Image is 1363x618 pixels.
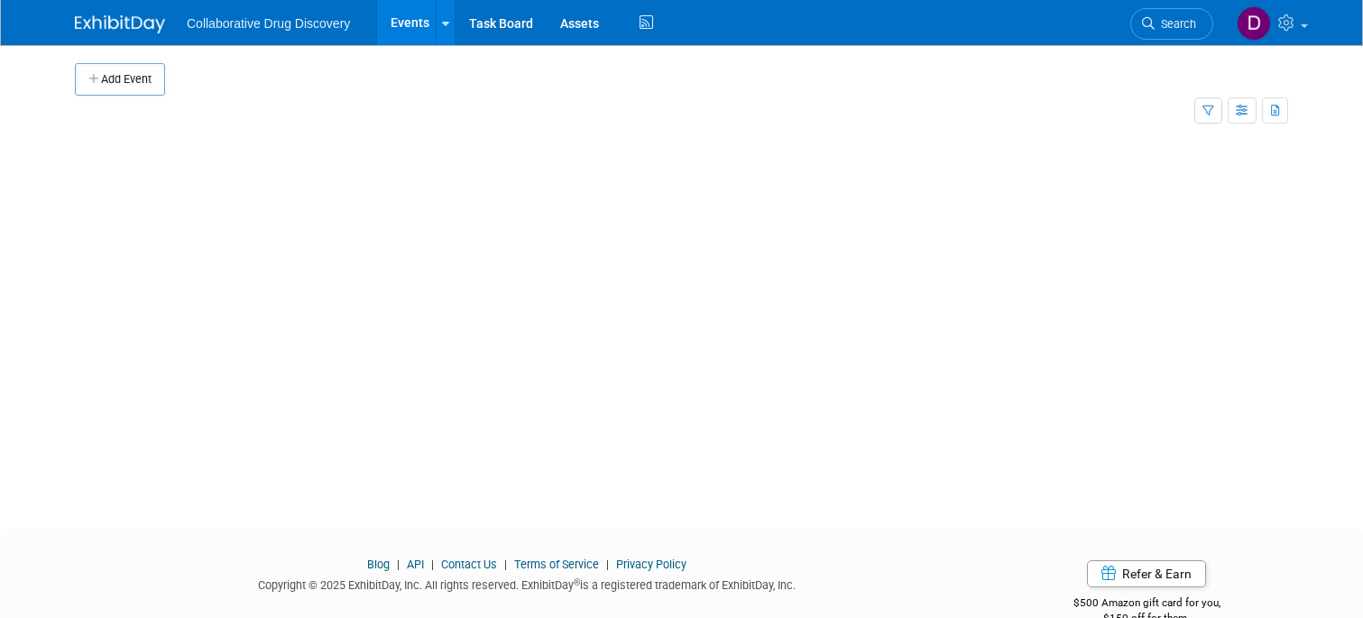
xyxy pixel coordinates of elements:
[514,558,599,571] a: Terms of Service
[427,558,438,571] span: |
[367,558,390,571] a: Blog
[75,15,165,33] img: ExhibitDay
[1130,8,1213,40] a: Search
[392,558,404,571] span: |
[187,16,350,31] span: Collaborative Drug Discovery
[407,558,424,571] a: API
[1087,560,1206,587] a: Refer & Earn
[441,558,497,571] a: Contact Us
[75,573,978,594] div: Copyright © 2025 ExhibitDay, Inc. All rights reserved. ExhibitDay is a registered trademark of Ex...
[75,63,165,96] button: Add Event
[500,558,511,571] span: |
[1237,6,1271,41] img: Daniel Castro
[602,558,613,571] span: |
[1155,17,1196,31] span: Search
[574,577,580,587] sup: ®
[616,558,686,571] a: Privacy Policy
